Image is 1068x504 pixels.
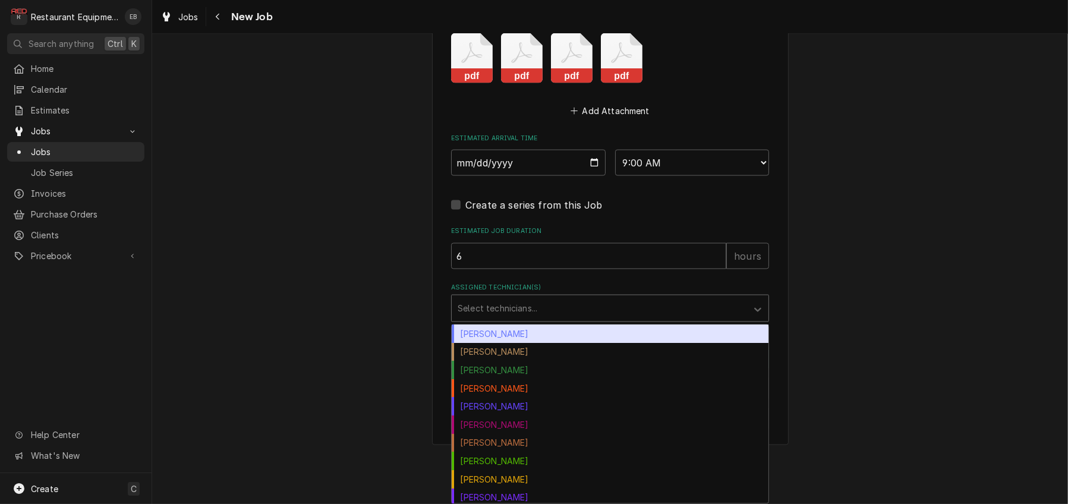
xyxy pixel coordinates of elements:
[726,243,769,269] div: hours
[452,471,768,489] div: [PERSON_NAME]
[7,100,144,120] a: Estimates
[7,204,144,224] a: Purchase Orders
[451,33,493,83] button: pdf
[452,434,768,453] div: [PERSON_NAME]
[31,11,118,23] div: Restaurant Equipment Diagnostics
[452,416,768,434] div: [PERSON_NAME]
[31,250,121,262] span: Pricebook
[131,483,137,495] span: C
[615,150,770,176] select: Time Select
[7,59,144,78] a: Home
[601,33,642,83] button: pdf
[228,9,273,25] span: New Job
[29,37,94,50] span: Search anything
[7,142,144,162] a: Jobs
[7,121,144,141] a: Go to Jobs
[156,7,203,27] a: Jobs
[451,14,769,119] div: Attachments
[452,452,768,471] div: [PERSON_NAME]
[551,33,593,83] button: pdf
[451,226,769,269] div: Estimated Job Duration
[31,83,138,96] span: Calendar
[7,163,144,182] a: Job Series
[501,33,543,83] button: pdf
[108,37,123,50] span: Ctrl
[31,125,121,137] span: Jobs
[131,37,137,50] span: K
[11,8,27,25] div: Restaurant Equipment Diagnostics's Avatar
[451,283,769,293] label: Assigned Technician(s)
[465,198,603,212] label: Create a series from this Job
[11,8,27,25] div: R
[31,449,137,462] span: What's New
[31,146,138,158] span: Jobs
[178,11,199,23] span: Jobs
[452,380,768,398] div: [PERSON_NAME]
[451,134,769,143] label: Estimated Arrival Time
[452,325,768,344] div: [PERSON_NAME]
[451,134,769,176] div: Estimated Arrival Time
[31,208,138,220] span: Purchase Orders
[31,166,138,179] span: Job Series
[125,8,141,25] div: Emily Bird's Avatar
[451,150,606,176] input: Date
[7,425,144,445] a: Go to Help Center
[451,226,769,236] label: Estimated Job Duration
[31,62,138,75] span: Home
[7,184,144,203] a: Invoices
[452,344,768,362] div: [PERSON_NAME]
[452,398,768,416] div: [PERSON_NAME]
[7,80,144,99] a: Calendar
[209,7,228,26] button: Navigate back
[31,104,138,116] span: Estimates
[7,33,144,54] button: Search anythingCtrlK
[569,102,652,119] button: Add Attachment
[31,484,58,494] span: Create
[452,361,768,380] div: [PERSON_NAME]
[7,246,144,266] a: Go to Pricebook
[31,187,138,200] span: Invoices
[31,429,137,441] span: Help Center
[31,229,138,241] span: Clients
[125,8,141,25] div: EB
[7,225,144,245] a: Clients
[7,446,144,465] a: Go to What's New
[451,283,769,322] div: Assigned Technician(s)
